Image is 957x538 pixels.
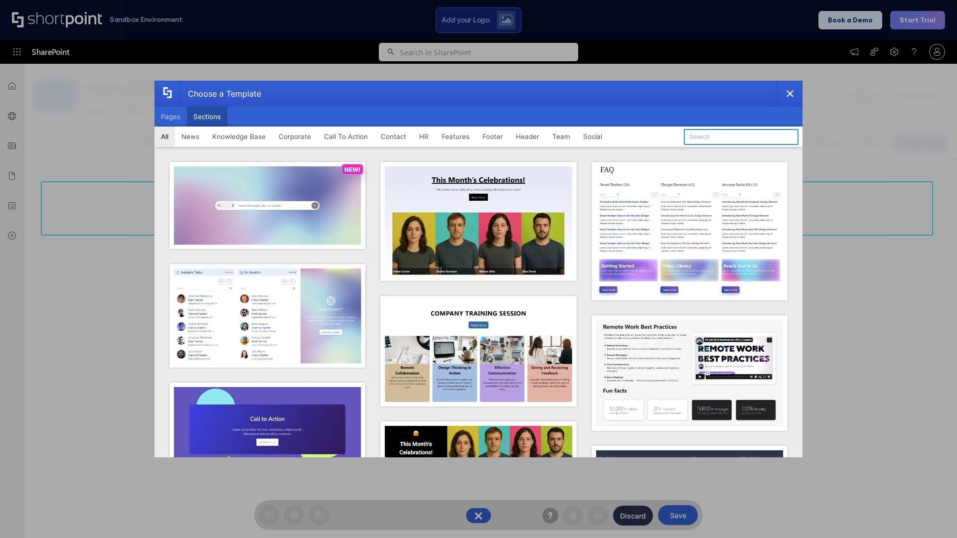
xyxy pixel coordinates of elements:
[374,127,413,146] button: Contact
[907,490,957,538] iframe: Chat Widget
[435,127,476,146] button: Features
[175,127,206,146] button: News
[546,127,577,146] button: Team
[318,127,374,146] button: Call To Action
[206,127,272,146] button: Knowledge Base
[476,127,509,146] button: Footer
[180,81,261,106] div: Choose a Template
[684,129,798,145] input: Search
[187,107,227,127] button: Sections
[413,127,435,146] button: HR
[155,81,802,457] div: template selector
[509,127,546,146] button: Header
[155,107,187,127] button: Pages
[344,166,360,173] p: NEW!
[577,127,609,146] button: Social
[272,127,318,146] button: Corporate
[155,127,175,146] button: All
